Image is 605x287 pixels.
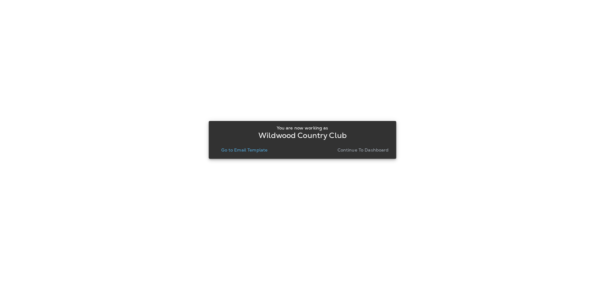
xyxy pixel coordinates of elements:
p: Go to Email Template [221,147,268,152]
p: Wildwood Country Club [258,133,347,138]
button: Continue to Dashboard [335,146,391,154]
button: Go to Email Template [219,146,270,154]
p: Continue to Dashboard [337,147,389,152]
p: You are now working as [277,125,328,130]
